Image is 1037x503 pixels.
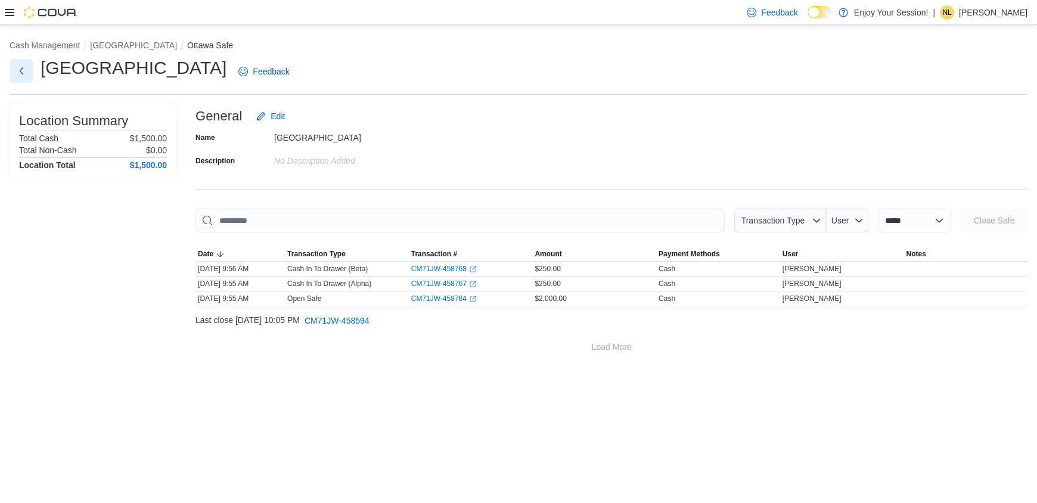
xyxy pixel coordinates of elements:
[906,249,926,259] span: Notes
[854,5,929,20] p: Enjoy Your Session!
[187,41,233,50] button: Ottawa Safe
[659,264,675,274] div: Cash
[411,294,476,303] a: CM71JW-458764External link
[826,209,868,232] button: User
[659,279,675,288] div: Cash
[130,133,167,143] p: $1,500.00
[904,247,1027,261] button: Notes
[287,279,371,288] p: Cash In To Drawer (Alpha)
[734,209,826,232] button: Transaction Type
[959,5,1027,20] p: [PERSON_NAME]
[592,341,632,353] span: Load More
[535,279,560,288] span: $250.00
[783,294,842,303] span: [PERSON_NAME]
[409,247,533,261] button: Transaction #
[780,247,904,261] button: User
[195,133,215,142] label: Name
[742,1,802,24] a: Feedback
[10,59,33,83] button: Next
[659,294,675,303] div: Cash
[532,247,656,261] button: Amount
[195,262,285,276] div: [DATE] 9:56 AM
[961,209,1027,232] button: Close Safe
[10,41,80,50] button: Cash Management
[195,291,285,306] div: [DATE] 9:55 AM
[24,7,77,18] img: Cova
[195,335,1027,359] button: Load More
[411,249,457,259] span: Transaction #
[535,249,561,259] span: Amount
[274,128,434,142] div: [GEOGRAPHIC_DATA]
[469,296,476,303] svg: External link
[535,294,566,303] span: $2,000.00
[783,264,842,274] span: [PERSON_NAME]
[287,264,368,274] p: Cash In To Drawer (Beta)
[783,279,842,288] span: [PERSON_NAME]
[19,133,58,143] h6: Total Cash
[274,151,434,166] div: No Description added
[19,145,77,155] h6: Total Non-Cash
[783,249,799,259] span: User
[195,277,285,291] div: [DATE] 9:55 AM
[305,315,370,327] span: CM71JW-458594
[942,5,951,20] span: NL
[656,247,780,261] button: Payment Methods
[287,249,346,259] span: Transaction Type
[741,216,805,225] span: Transaction Type
[659,249,720,259] span: Payment Methods
[287,294,321,303] p: Open Safe
[411,279,476,288] a: CM71JW-458767External link
[253,66,289,77] span: Feedback
[761,7,797,18] span: Feedback
[19,160,76,170] h4: Location Total
[195,309,1027,333] div: Last close [DATE] 10:05 PM
[411,264,476,274] a: CM71JW-458768External link
[535,264,560,274] span: $250.00
[130,160,167,170] h4: $1,500.00
[831,216,849,225] span: User
[90,41,177,50] button: [GEOGRAPHIC_DATA]
[808,6,833,18] input: Dark Mode
[933,5,935,20] p: |
[300,309,374,333] button: CM71JW-458594
[469,266,476,273] svg: External link
[285,247,409,261] button: Transaction Type
[974,215,1014,226] span: Close Safe
[195,109,242,123] h3: General
[271,110,285,122] span: Edit
[198,249,213,259] span: Date
[146,145,167,155] p: $0.00
[195,247,285,261] button: Date
[19,114,128,128] h3: Location Summary
[252,104,290,128] button: Edit
[41,56,226,80] h1: [GEOGRAPHIC_DATA]
[195,209,725,232] input: This is a search bar. As you type, the results lower in the page will automatically filter.
[469,281,476,288] svg: External link
[234,60,294,83] a: Feedback
[10,39,1027,54] nav: An example of EuiBreadcrumbs
[195,156,235,166] label: Description
[940,5,954,20] div: Naomi Loussouko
